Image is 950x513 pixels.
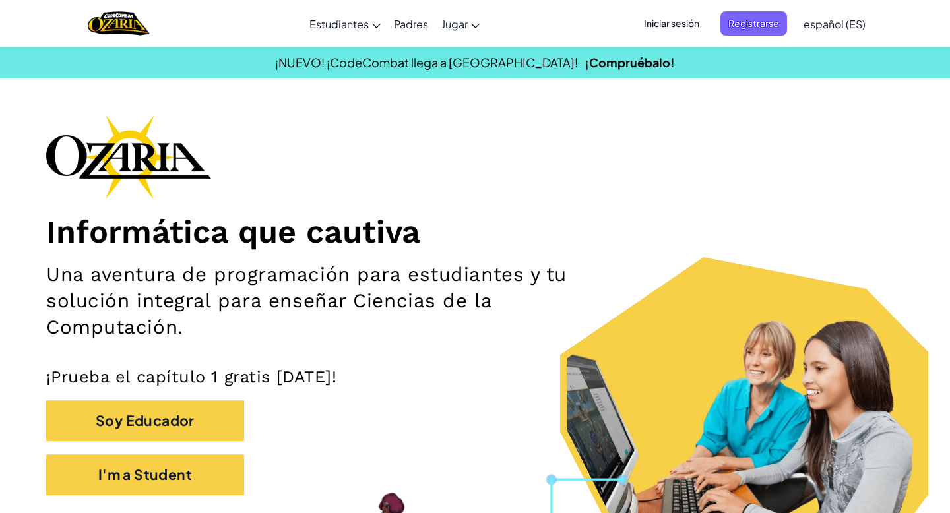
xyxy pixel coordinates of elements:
[46,261,621,340] h2: Una aventura de programación para estudiantes y tu solución integral para enseñar Ciencias de la ...
[441,17,468,31] span: Jugar
[46,367,904,388] p: ¡Prueba el capítulo 1 gratis [DATE]!
[46,400,244,441] button: Soy Educador
[309,17,369,31] span: Estudiantes
[275,55,578,70] span: ¡NUEVO! ¡CodeCombat llega a [GEOGRAPHIC_DATA]!
[46,115,211,199] img: Ozaria branding logo
[797,6,872,42] a: español (ES)
[46,212,904,251] h1: Informática que cautiva
[88,10,149,37] a: Ozaria by CodeCombat logo
[585,55,675,70] a: ¡Compruébalo!
[720,11,787,36] button: Registrarse
[435,6,486,42] a: Jugar
[636,11,707,36] button: Iniciar sesión
[46,454,244,495] button: I'm a Student
[387,6,435,42] a: Padres
[88,10,149,37] img: Home
[303,6,387,42] a: Estudiantes
[804,17,866,31] span: español (ES)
